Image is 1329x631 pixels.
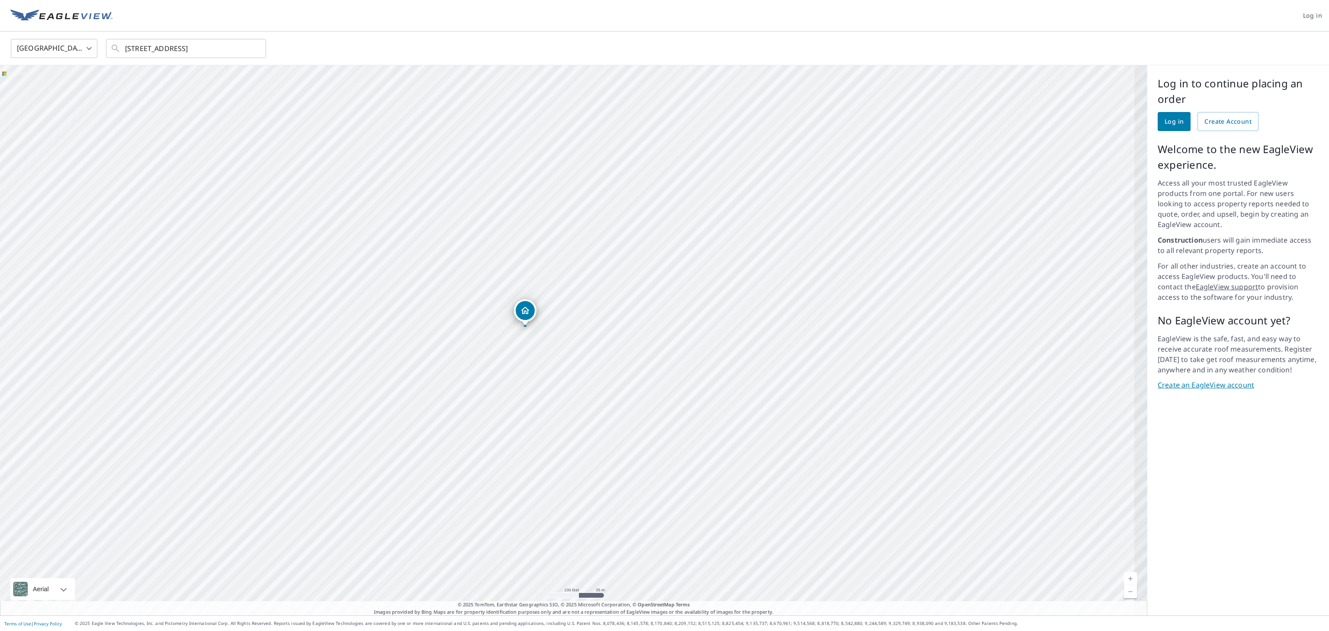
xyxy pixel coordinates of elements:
[514,299,536,326] div: Dropped pin, building 1, Residential property, 3386 Main St Fayette, ME 04349
[1158,333,1319,375] p: EagleView is the safe, fast, and easy way to receive accurate roof measurements. Register [DATE] ...
[34,621,62,627] a: Privacy Policy
[125,36,248,61] input: Search by address or latitude-longitude
[1158,380,1319,390] a: Create an EagleView account
[1124,572,1137,585] a: Current Level 18, Zoom In
[1158,235,1203,245] strong: Construction
[10,578,75,600] div: Aerial
[638,601,674,608] a: OpenStreetMap
[1124,585,1137,598] a: Current Level 18, Zoom Out
[458,601,690,609] span: © 2025 TomTom, Earthstar Geographics SIO, © 2025 Microsoft Corporation, ©
[1197,112,1258,131] a: Create Account
[1158,261,1319,302] p: For all other industries, create an account to access EagleView products. You'll need to contact ...
[4,621,62,626] p: |
[1204,116,1252,127] span: Create Account
[676,601,690,608] a: Terms
[10,10,112,22] img: EV Logo
[30,578,51,600] div: Aerial
[1196,282,1258,291] a: EagleView support
[1158,235,1319,256] p: users will gain immediate access to all relevant property reports.
[1165,116,1184,127] span: Log in
[4,621,31,627] a: Terms of Use
[75,620,1325,627] p: © 2025 Eagle View Technologies, Inc. and Pictometry International Corp. All Rights Reserved. Repo...
[1303,10,1322,21] span: Log in
[1158,178,1319,230] p: Access all your most trusted EagleView products from one portal. For new users looking to access ...
[1158,76,1319,107] p: Log in to continue placing an order
[11,36,97,61] div: [GEOGRAPHIC_DATA]
[1158,313,1319,328] p: No EagleView account yet?
[1158,112,1191,131] a: Log in
[1158,141,1319,173] p: Welcome to the new EagleView experience.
